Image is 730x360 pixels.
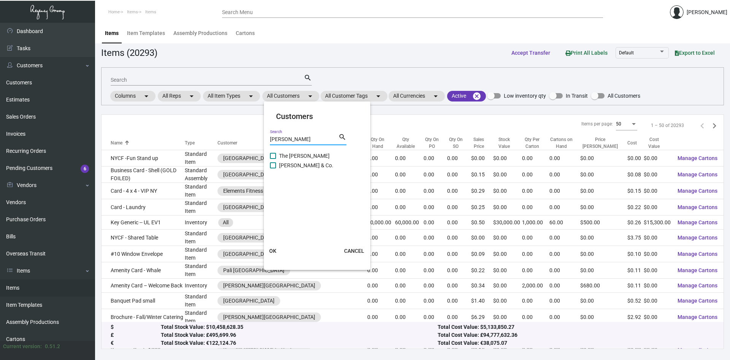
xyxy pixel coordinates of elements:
[338,133,346,142] mat-icon: search
[261,244,285,258] button: OK
[276,111,358,122] mat-card-title: Customers
[3,343,42,350] div: Current version:
[279,151,330,160] span: The [PERSON_NAME]
[279,161,333,170] span: [PERSON_NAME] & Co.
[45,343,60,350] div: 0.51.2
[338,244,370,258] button: CANCEL
[344,248,364,254] span: CANCEL
[269,248,276,254] span: OK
